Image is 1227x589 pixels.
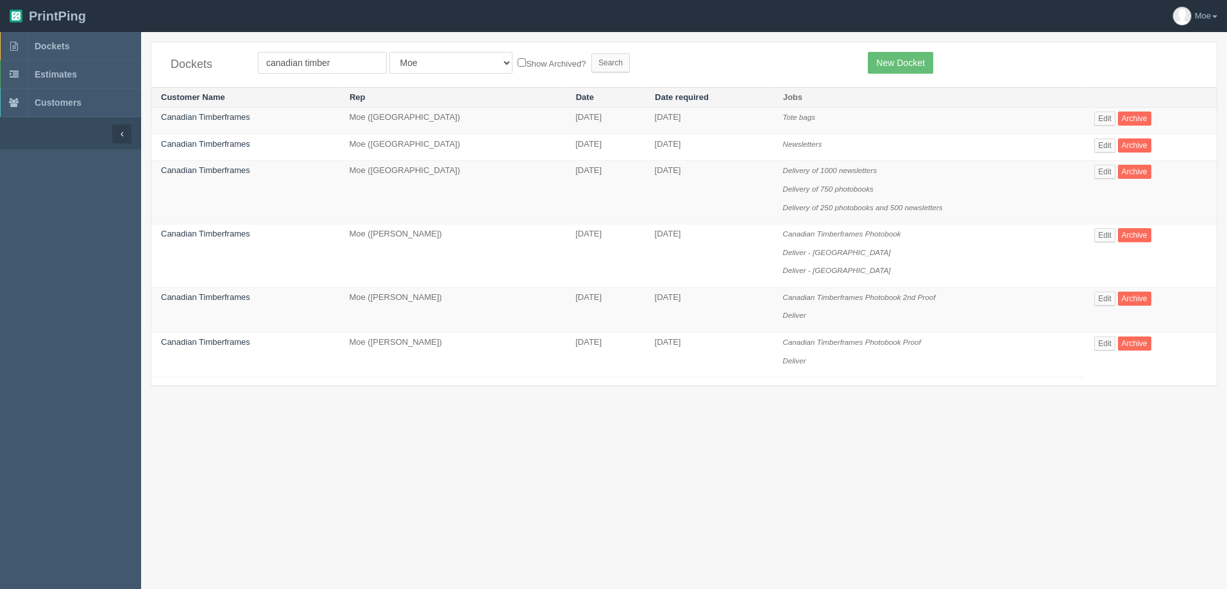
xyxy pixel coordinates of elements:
input: Show Archived? [518,58,526,67]
span: Estimates [35,69,77,79]
td: [DATE] [566,224,645,288]
i: Deliver - [GEOGRAPHIC_DATA] [783,248,890,256]
i: Deliver [783,356,806,365]
img: logo-3e63b451c926e2ac314895c53de4908e5d424f24456219fb08d385ab2e579770.png [10,10,22,22]
img: avatar_default-7531ab5dedf162e01f1e0bb0964e6a185e93c5c22dfe317fb01d7f8cd2b1632c.jpg [1173,7,1191,25]
td: [DATE] [566,332,645,377]
a: Archive [1118,336,1151,351]
a: Archive [1118,138,1151,153]
td: Moe ([PERSON_NAME]) [339,287,566,332]
td: [DATE] [566,287,645,332]
td: [DATE] [645,108,774,135]
i: Canadian Timberframes Photobook [783,229,901,238]
td: [DATE] [645,332,774,377]
a: Archive [1118,112,1151,126]
a: Archive [1118,165,1151,179]
td: [DATE] [566,134,645,161]
a: Canadian Timberframes [161,229,250,238]
input: Search [591,53,630,72]
span: Customers [35,97,81,108]
td: [DATE] [645,134,774,161]
i: Tote bags [783,113,815,121]
i: Deliver - [GEOGRAPHIC_DATA] [783,266,890,274]
td: Moe ([GEOGRAPHIC_DATA]) [339,161,566,224]
a: Canadian Timberframes [161,139,250,149]
a: Customer Name [161,92,225,102]
a: Edit [1094,112,1115,126]
i: Newsletters [783,140,822,148]
td: [DATE] [645,287,774,332]
h4: Dockets [171,58,239,71]
a: New Docket [868,52,933,74]
i: Delivery of 1000 newsletters [783,166,877,174]
a: Date [576,92,594,102]
a: Rep [350,92,366,102]
i: Delivery of 750 photobooks [783,185,874,193]
td: [DATE] [645,224,774,288]
i: Canadian Timberframes Photobook 2nd Proof [783,293,935,301]
td: [DATE] [566,161,645,224]
td: Moe ([PERSON_NAME]) [339,224,566,288]
i: Deliver [783,311,806,319]
td: [DATE] [645,161,774,224]
a: Edit [1094,138,1115,153]
a: Canadian Timberframes [161,165,250,175]
th: Jobs [773,87,1085,108]
a: Edit [1094,292,1115,306]
td: Moe ([GEOGRAPHIC_DATA]) [339,134,566,161]
i: Canadian Timberframes Photobook Proof [783,338,921,346]
a: Edit [1094,228,1115,242]
a: Edit [1094,165,1115,179]
a: Canadian Timberframes [161,112,250,122]
label: Show Archived? [518,56,586,71]
a: Archive [1118,292,1151,306]
input: Customer Name [258,52,387,74]
i: Delivery of 250 photobooks and 500 newsletters [783,203,943,212]
td: [DATE] [566,108,645,135]
a: Edit [1094,336,1115,351]
span: Dockets [35,41,69,51]
a: Date required [655,92,709,102]
td: Moe ([PERSON_NAME]) [339,332,566,377]
a: Canadian Timberframes [161,292,250,302]
a: Canadian Timberframes [161,337,250,347]
td: Moe ([GEOGRAPHIC_DATA]) [339,108,566,135]
a: Archive [1118,228,1151,242]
